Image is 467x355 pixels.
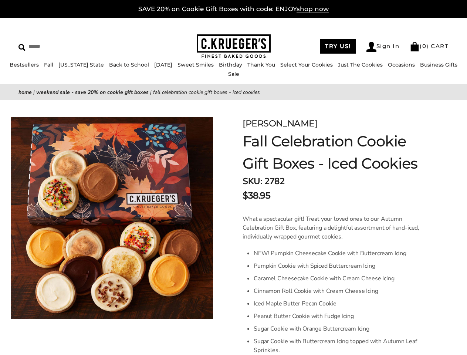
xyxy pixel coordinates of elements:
[338,61,383,68] a: Just The Cookies
[297,5,329,13] span: shop now
[422,43,427,50] span: 0
[36,89,149,96] a: Weekend Sale - SAVE 20% on Cookie Gift Boxes
[109,61,149,68] a: Back to School
[280,61,333,68] a: Select Your Cookies
[228,71,239,77] a: Sale
[58,61,104,68] a: [US_STATE] State
[177,61,214,68] a: Sweet Smiles
[18,44,26,51] img: Search
[150,89,152,96] span: |
[243,214,430,241] p: What a spectacular gift! Treat your loved ones to our Autumn Celebration Gift Box, featuring a de...
[18,89,32,96] a: Home
[243,189,270,202] span: $38.95
[18,41,117,52] input: Search
[366,42,376,52] img: Account
[420,61,457,68] a: Business Gifts
[254,247,430,260] li: NEW! Pumpkin Cheesecake Cookie with Buttercream Icing
[243,175,262,187] strong: SKU:
[44,61,53,68] a: Fall
[138,5,329,13] a: SAVE 20% on Cookie Gift Boxes with code: ENJOYshop now
[33,89,35,96] span: |
[254,310,430,322] li: Peanut Butter Cookie with Fudge Icing
[254,322,430,335] li: Sugar Cookie with Orange Buttercream Icing
[366,42,400,52] a: Sign In
[243,117,430,130] div: [PERSON_NAME]
[320,39,356,54] a: TRY US!
[254,297,430,310] li: Iced Maple Butter Pecan Cookie
[247,61,275,68] a: Thank You
[254,285,430,297] li: Cinnamon Roll Cookie with Cream Cheese Icing
[18,88,449,97] nav: breadcrumbs
[10,61,39,68] a: Bestsellers
[254,260,430,272] li: Pumpkin Cookie with Spiced Buttercream Icing
[153,89,260,96] span: Fall Celebration Cookie Gift Boxes - Iced Cookies
[11,117,213,319] img: Fall Celebration Cookie Gift Boxes - Iced Cookies
[219,61,242,68] a: Birthday
[154,61,172,68] a: [DATE]
[243,130,430,175] h1: Fall Celebration Cookie Gift Boxes - Iced Cookies
[410,43,449,50] a: (0) CART
[410,42,420,51] img: Bag
[197,34,271,58] img: C.KRUEGER'S
[388,61,415,68] a: Occasions
[254,272,430,285] li: Caramel Cheesecake Cookie with Cream Cheese Icing
[264,175,284,187] span: 2782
